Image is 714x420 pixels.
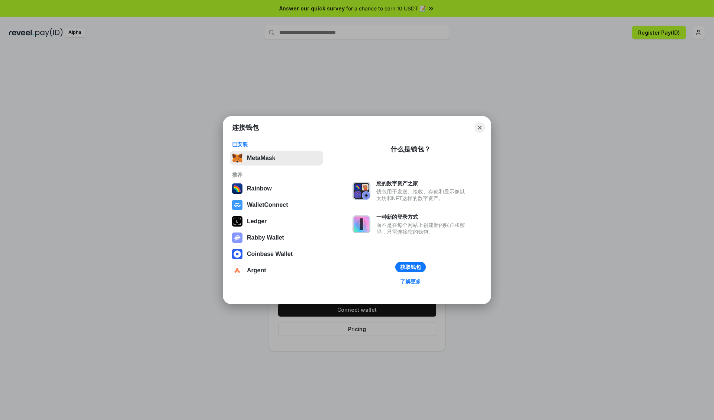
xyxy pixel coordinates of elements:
[247,202,288,208] div: WalletConnect
[376,180,469,187] div: 您的数字资产之家
[230,247,323,262] button: Coinbase Wallet
[230,151,323,166] button: MetaMask
[230,181,323,196] button: Rainbow
[247,218,267,225] div: Ledger
[376,214,469,220] div: 一种新的登录方式
[400,278,421,285] div: 了解更多
[400,264,421,270] div: 获取钱包
[247,251,293,257] div: Coinbase Wallet
[230,214,323,229] button: Ledger
[232,171,321,178] div: 推荐
[232,265,242,276] img: svg+xml,%3Csvg%20width%3D%2228%22%20height%3D%2228%22%20viewBox%3D%220%200%2028%2028%22%20fill%3D...
[390,145,431,154] div: 什么是钱包？
[230,263,323,278] button: Argent
[230,230,323,245] button: Rabby Wallet
[232,183,242,194] img: svg+xml,%3Csvg%20width%3D%22120%22%20height%3D%22120%22%20viewBox%3D%220%200%20120%20120%22%20fil...
[396,277,425,286] a: 了解更多
[247,234,284,241] div: Rabby Wallet
[247,155,275,161] div: MetaMask
[232,141,321,148] div: 已安装
[376,222,469,235] div: 而不是在每个网站上创建新的账户和密码，只需连接您的钱包。
[395,262,426,272] button: 获取钱包
[232,233,242,243] img: svg+xml,%3Csvg%20xmlns%3D%22http%3A%2F%2Fwww.w3.org%2F2000%2Fsvg%22%20fill%3D%22none%22%20viewBox...
[353,182,370,200] img: svg+xml,%3Csvg%20xmlns%3D%22http%3A%2F%2Fwww.w3.org%2F2000%2Fsvg%22%20fill%3D%22none%22%20viewBox...
[232,249,242,259] img: svg+xml,%3Csvg%20width%3D%2228%22%20height%3D%2228%22%20viewBox%3D%220%200%2028%2028%22%20fill%3D...
[475,122,485,133] button: Close
[232,200,242,210] img: svg+xml,%3Csvg%20width%3D%2228%22%20height%3D%2228%22%20viewBox%3D%220%200%2028%2028%22%20fill%3D...
[232,153,242,163] img: svg+xml,%3Csvg%20fill%3D%22none%22%20height%3D%2233%22%20viewBox%3D%220%200%2035%2033%22%20width%...
[247,185,272,192] div: Rainbow
[376,188,469,202] div: 钱包用于发送、接收、存储和显示像以太坊和NFT这样的数字资产。
[232,216,242,227] img: svg+xml,%3Csvg%20xmlns%3D%22http%3A%2F%2Fwww.w3.org%2F2000%2Fsvg%22%20width%3D%2228%22%20height%3...
[353,215,370,233] img: svg+xml,%3Csvg%20xmlns%3D%22http%3A%2F%2Fwww.w3.org%2F2000%2Fsvg%22%20fill%3D%22none%22%20viewBox...
[230,198,323,212] button: WalletConnect
[232,123,259,132] h1: 连接钱包
[247,267,266,274] div: Argent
